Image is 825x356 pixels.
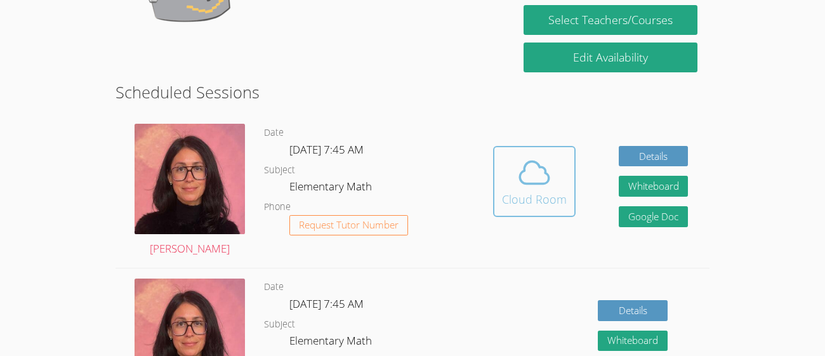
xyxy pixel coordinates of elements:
[598,300,668,321] a: Details
[493,146,576,217] button: Cloud Room
[289,178,374,199] dd: Elementary Math
[289,332,374,353] dd: Elementary Math
[115,80,709,104] h2: Scheduled Sessions
[289,215,408,236] button: Request Tutor Number
[524,5,698,35] a: Select Teachers/Courses
[135,124,245,258] a: [PERSON_NAME]
[619,146,689,167] a: Details
[524,43,698,72] a: Edit Availability
[502,190,567,208] div: Cloud Room
[619,176,689,197] button: Whiteboard
[264,317,295,333] dt: Subject
[619,206,689,227] a: Google Doc
[299,220,399,230] span: Request Tutor Number
[264,279,284,295] dt: Date
[289,296,364,311] span: [DATE] 7:45 AM
[289,142,364,157] span: [DATE] 7:45 AM
[135,124,245,234] img: headshot.jpg
[598,331,668,352] button: Whiteboard
[264,162,295,178] dt: Subject
[264,125,284,141] dt: Date
[264,199,291,215] dt: Phone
